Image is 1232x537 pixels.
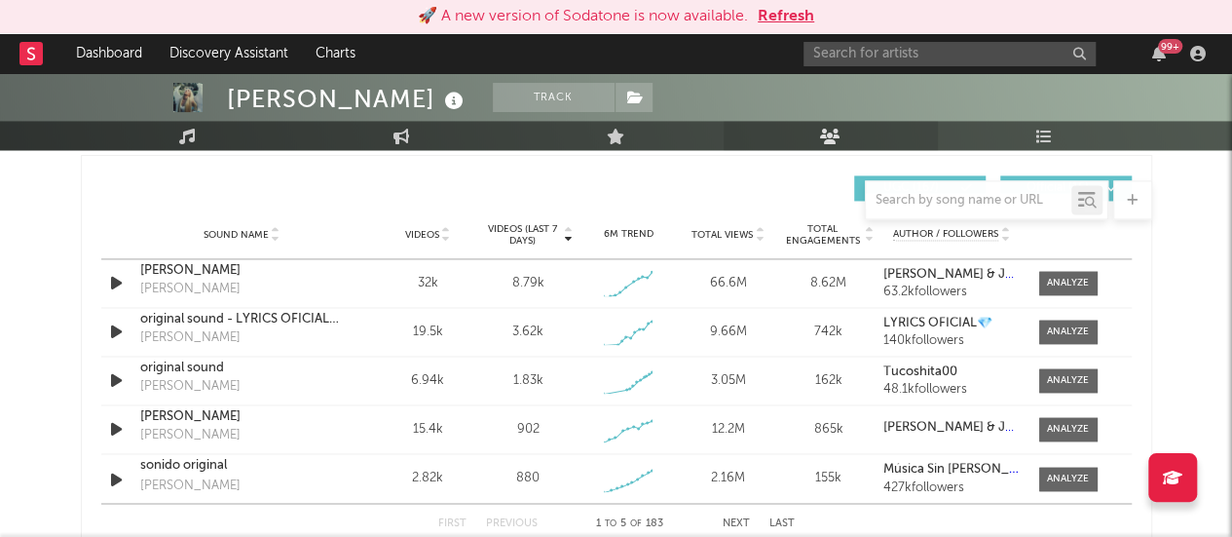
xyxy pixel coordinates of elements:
[156,34,302,73] a: Discovery Assistant
[383,469,473,488] div: 2.82k
[883,286,1019,299] div: 63.2k followers
[883,480,1019,494] div: 427k followers
[140,456,344,476] a: sonido original
[691,229,753,241] span: Total Views
[866,193,1071,209] input: Search by song name or URL
[438,518,467,528] button: First
[302,34,369,73] a: Charts
[883,268,1019,282] a: [PERSON_NAME] & JQuiles
[783,371,874,391] div: 162k
[723,518,750,528] button: Next
[605,518,616,527] span: to
[783,223,862,247] span: Total Engagements
[512,323,543,342] div: 3.62k
[486,518,538,528] button: Previous
[883,383,1019,397] div: 48.1k followers
[62,34,156,73] a: Dashboard
[512,371,542,391] div: 1.83k
[883,421,1019,435] a: [PERSON_NAME] & JQuiles
[1152,46,1166,61] button: 99+
[140,426,241,445] div: [PERSON_NAME]
[516,469,540,488] div: 880
[883,365,1019,379] a: Tucoshita00
[140,280,241,299] div: [PERSON_NAME]
[1158,39,1182,54] div: 99 +
[783,420,874,440] div: 865k
[383,420,473,440] div: 15.4k
[893,228,998,241] span: Author / Followers
[883,463,1019,477] a: Música Sin [PERSON_NAME]
[854,175,986,201] button: UGC(167)
[683,323,773,342] div: 9.66M
[1000,175,1132,201] button: Official(16)
[227,83,468,115] div: [PERSON_NAME]
[883,463,1048,476] strong: Música Sin [PERSON_NAME]
[683,420,773,440] div: 12.2M
[383,274,473,293] div: 32k
[769,518,795,528] button: Last
[883,268,1042,281] strong: [PERSON_NAME] & JQuiles
[758,5,814,28] button: Refresh
[783,274,874,293] div: 8.62M
[883,334,1019,348] div: 140k followers
[883,365,957,378] strong: Tucoshita00
[630,518,642,527] span: of
[493,83,615,112] button: Track
[140,328,241,348] div: [PERSON_NAME]
[140,261,344,281] a: [PERSON_NAME]
[683,469,773,488] div: 2.16M
[140,359,344,378] a: original sound
[405,229,439,241] span: Videos
[511,274,543,293] div: 8.79k
[140,407,344,427] a: [PERSON_NAME]
[883,317,1019,330] a: LYRICS OFICIAL💎
[883,421,1042,434] strong: [PERSON_NAME] & JQuiles
[683,371,773,391] div: 3.05M
[783,469,874,488] div: 155k
[482,223,561,247] span: Videos (last 7 days)
[516,420,539,440] div: 902
[383,323,473,342] div: 19.5k
[883,317,992,329] strong: LYRICS OFICIAL💎
[803,42,1096,66] input: Search for artists
[783,323,874,342] div: 742k
[204,229,269,241] span: Sound Name
[140,476,241,495] div: [PERSON_NAME]
[140,310,344,329] a: original sound - LYRICS OFICIAL💎
[418,5,748,28] div: 🚀 A new version of Sodatone is now available.
[582,227,673,242] div: 6M Trend
[683,274,773,293] div: 66.6M
[383,371,473,391] div: 6.94k
[140,377,241,397] div: [PERSON_NAME]
[577,512,684,535] div: 1 5 183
